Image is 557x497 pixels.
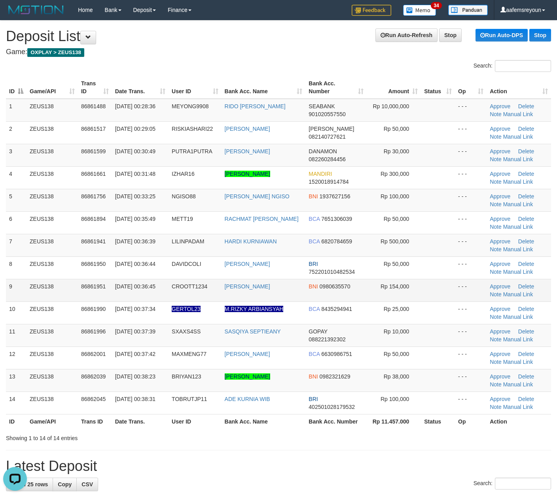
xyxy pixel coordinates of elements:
[518,171,534,177] a: Delete
[495,60,551,72] input: Search:
[6,324,27,346] td: 11
[384,216,409,222] span: Rp 50,000
[81,396,106,402] span: 86862045
[455,256,487,279] td: - - -
[172,328,201,335] span: SXAXS4SS
[448,5,488,15] img: panduan.png
[305,414,367,429] th: Bank Acc. Number
[115,171,155,177] span: [DATE] 00:31:48
[490,404,502,410] a: Note
[27,301,78,324] td: ZEUS138
[518,283,534,290] a: Delete
[81,373,106,380] span: 86862039
[320,193,350,200] span: Copy 1937627156 to clipboard
[225,373,270,380] a: [PERSON_NAME]
[225,328,281,335] a: SASQIYA SEPTIEANY
[172,283,207,290] span: CROOTT1234
[309,103,335,109] span: SEABANK
[112,414,169,429] th: Date Trans.
[6,189,27,211] td: 5
[81,126,106,132] span: 86861517
[503,246,533,252] a: Manual Link
[455,234,487,256] td: - - -
[6,458,551,474] h1: Latest Deposit
[309,306,320,312] span: BCA
[384,328,409,335] span: Rp 10,000
[309,193,318,200] span: BNI
[172,148,212,154] span: PUTRA1PUTRA
[78,414,112,429] th: Trans ID
[6,121,27,144] td: 2
[384,373,409,380] span: Rp 38,000
[58,481,72,488] span: Copy
[474,60,551,72] label: Search:
[6,144,27,166] td: 3
[27,369,78,392] td: ZEUS138
[225,261,270,267] a: [PERSON_NAME]
[503,381,533,388] a: Manual Link
[490,179,502,185] a: Note
[490,148,510,154] a: Approve
[225,283,270,290] a: [PERSON_NAME]
[81,261,106,267] span: 86861950
[490,261,510,267] a: Approve
[490,156,502,162] a: Note
[490,336,502,343] a: Note
[172,238,204,245] span: LILINPADAM
[455,392,487,414] td: - - -
[115,148,155,154] span: [DATE] 00:30:49
[490,351,510,357] a: Approve
[115,126,155,132] span: [DATE] 00:29:05
[6,346,27,369] td: 12
[352,5,391,16] img: Feedback.jpg
[455,166,487,189] td: - - -
[487,414,551,429] th: Action
[309,111,345,117] span: Copy 901020557550 to clipboard
[309,404,355,410] span: Copy 402501028179532 to clipboard
[321,306,352,312] span: Copy 8435294941 to clipboard
[81,216,106,222] span: 86861894
[503,336,533,343] a: Manual Link
[490,171,510,177] a: Approve
[309,179,349,185] span: Copy 1520018914784 to clipboard
[490,111,502,117] a: Note
[321,351,352,357] span: Copy 6630986751 to clipboard
[172,373,201,380] span: BRIYAN123
[81,103,106,109] span: 86861488
[518,328,534,335] a: Delete
[381,396,409,402] span: Rp 100,000
[503,156,533,162] a: Manual Link
[76,478,98,491] a: CSV
[373,103,409,109] span: Rp 10,000,000
[490,291,502,297] a: Note
[115,261,155,267] span: [DATE] 00:36:44
[490,103,510,109] a: Approve
[490,134,502,140] a: Note
[172,396,207,402] span: TOBRUTJP11
[490,314,502,320] a: Note
[455,76,487,99] th: Op: activate to sort column ascending
[381,171,409,177] span: Rp 300,000
[518,216,534,222] a: Delete
[503,134,533,140] a: Manual Link
[309,148,337,154] span: DANAMON
[81,481,93,488] span: CSV
[490,224,502,230] a: Note
[115,351,155,357] span: [DATE] 00:37:42
[172,351,207,357] span: MAXMENG77
[455,301,487,324] td: - - -
[367,76,421,99] th: Amount: activate to sort column ascending
[490,373,510,380] a: Approve
[225,148,270,154] a: [PERSON_NAME]
[309,171,332,177] span: MANDIRI
[503,291,533,297] a: Manual Link
[518,193,534,200] a: Delete
[490,306,510,312] a: Approve
[421,76,455,99] th: Status: activate to sort column ascending
[403,5,436,16] img: Button%20Memo.svg
[225,126,270,132] a: [PERSON_NAME]
[518,306,534,312] a: Delete
[27,48,84,57] span: OXPLAY > ZEUS138
[381,238,409,245] span: Rp 500,000
[455,189,487,211] td: - - -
